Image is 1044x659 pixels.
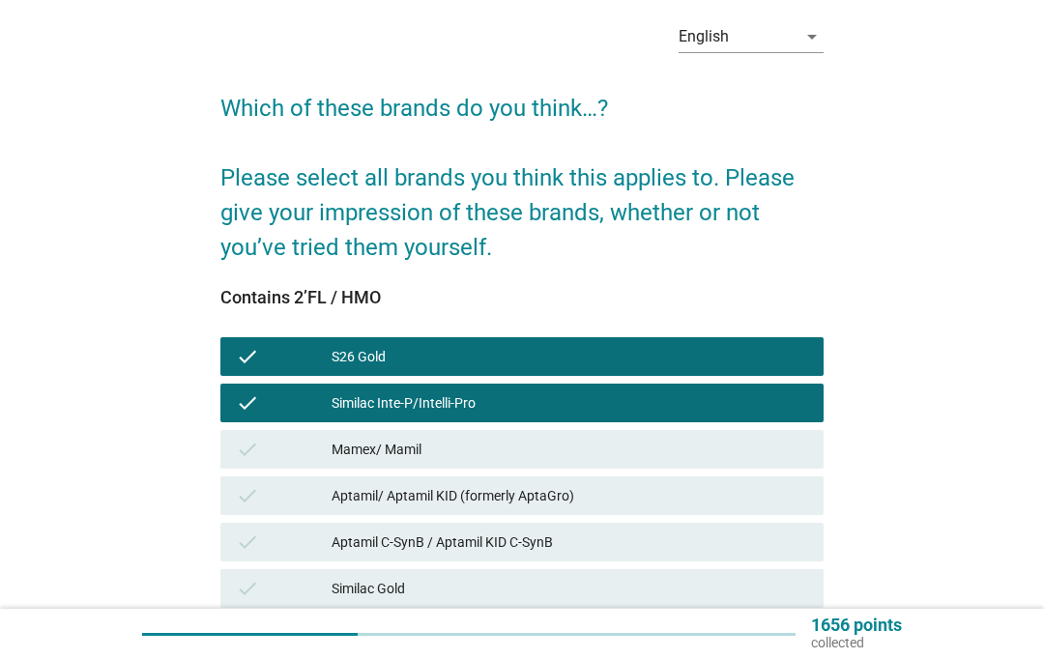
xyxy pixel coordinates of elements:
[236,530,259,554] i: check
[332,345,808,368] div: S26 Gold
[332,577,808,600] div: Similac Gold
[800,25,824,48] i: arrow_drop_down
[236,391,259,415] i: check
[332,391,808,415] div: Similac Inte-P/Intelli-Pro
[332,438,808,461] div: Mamex/ Mamil
[679,28,729,45] div: English
[811,616,902,634] p: 1656 points
[220,284,824,310] div: Contains 2’FL / HMO
[220,72,824,265] h2: Which of these brands do you think…? Please select all brands you think this applies to. Please g...
[811,634,902,651] p: collected
[332,530,808,554] div: Aptamil C-SynB / Aptamil KID C-SynB
[236,438,259,461] i: check
[236,484,259,507] i: check
[332,484,808,507] div: Aptamil/ Aptamil KID (formerly AptaGro)
[236,345,259,368] i: check
[236,577,259,600] i: check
